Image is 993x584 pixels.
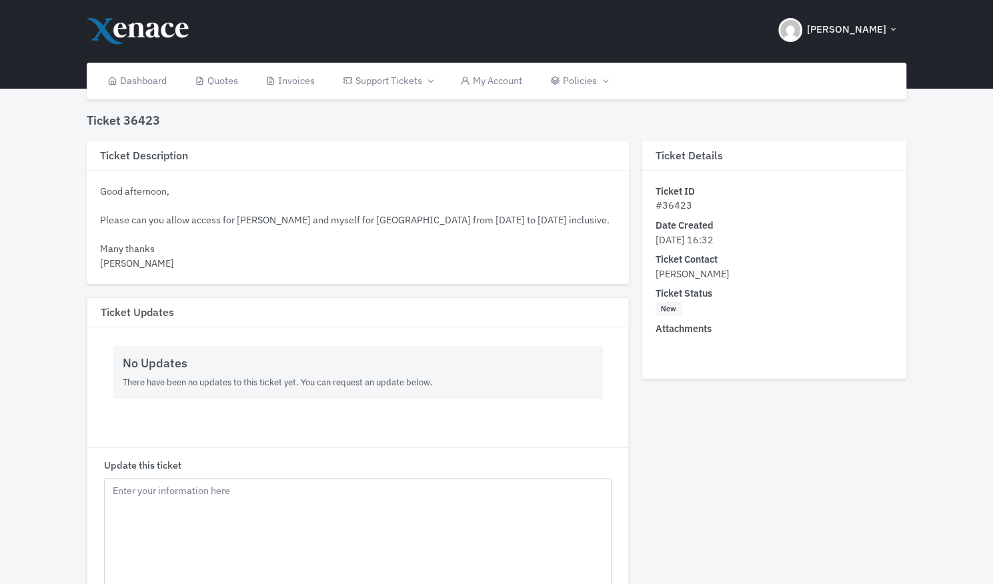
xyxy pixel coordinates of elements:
dt: Attachments [656,321,893,336]
p: There have been no updates to this ticket yet. You can request an update below. [123,376,592,389]
h5: No Updates [123,356,592,371]
span: [PERSON_NAME] [807,22,886,37]
a: My Account [446,63,536,99]
dt: Ticket ID [656,184,893,199]
dt: Ticket Contact [656,252,893,267]
button: [PERSON_NAME] [770,7,906,53]
span: [DATE] 16:32 [656,233,714,246]
h3: Ticket Description [87,141,628,171]
a: Invoices [251,63,329,99]
div: Good afternoon, Please can you allow access for [PERSON_NAME] and myself for [GEOGRAPHIC_DATA] fr... [100,184,615,271]
a: Policies [536,63,621,99]
span: [PERSON_NAME] [656,267,730,280]
span: New [656,302,682,317]
h4: Ticket 36423 [87,113,160,128]
a: Support Tickets [329,63,446,99]
span: #36423 [656,199,692,211]
a: Quotes [181,63,252,99]
dt: Ticket Status [656,286,893,301]
img: Header Avatar [778,18,802,42]
h3: Ticket Updates [87,298,628,327]
label: Update this ticket [104,458,181,473]
a: Dashboard [93,63,181,99]
dt: Date Created [656,218,893,233]
h3: Ticket Details [642,141,906,171]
